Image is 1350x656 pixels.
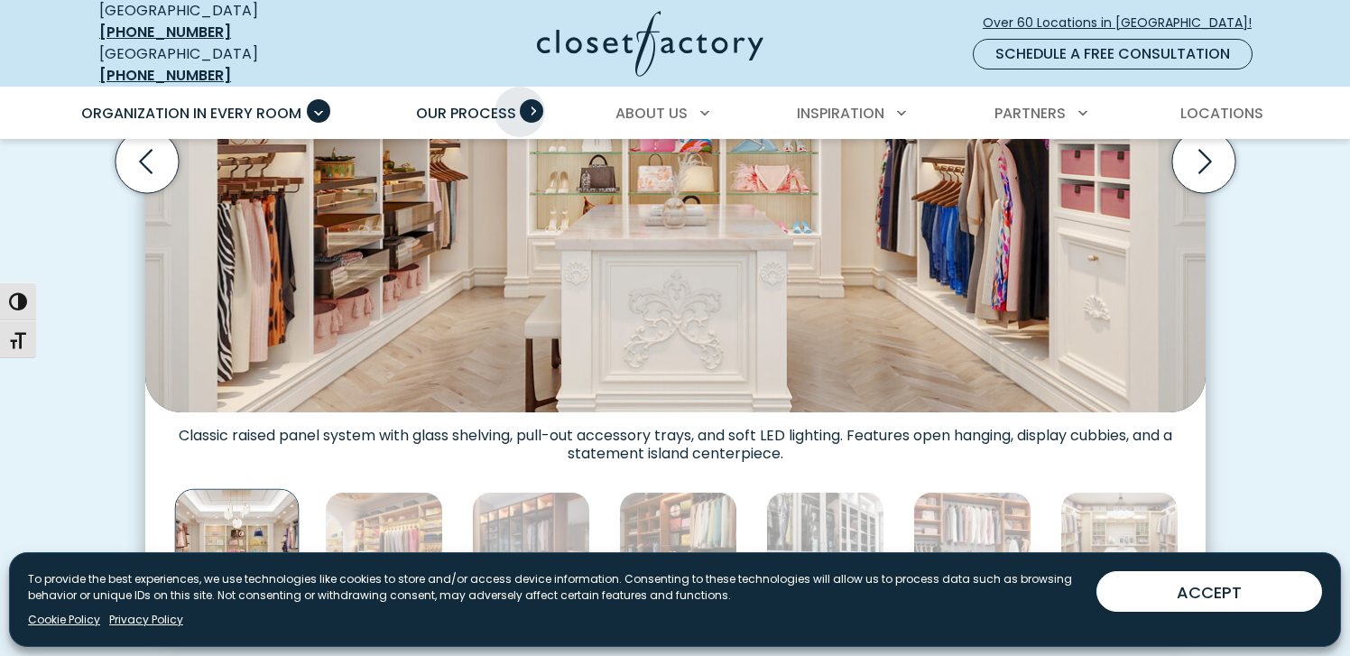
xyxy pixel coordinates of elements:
[983,14,1266,32] span: Over 60 Locations in [GEOGRAPHIC_DATA]!
[81,103,301,124] span: Organization in Every Room
[797,103,884,124] span: Inspiration
[1165,123,1243,200] button: Next slide
[766,492,884,610] img: Glass-front wardrobe system in Dove Grey with integrated LED lighting, double-hang rods, and disp...
[28,612,100,628] a: Cookie Policy
[982,7,1267,39] a: Over 60 Locations in [GEOGRAPHIC_DATA]!
[1096,571,1322,612] button: ACCEPT
[28,571,1082,604] p: To provide the best experiences, we use technologies like cookies to store and/or access device i...
[416,103,516,124] span: Our Process
[145,412,1206,463] figcaption: Classic raised panel system with glass shelving, pull-out accessory trays, and soft LED lighting....
[472,492,590,610] img: Luxury walk-in custom closet contemporary glass-front wardrobe system in Rocky Mountain melamine ...
[108,123,186,200] button: Previous slide
[109,612,183,628] a: Privacy Policy
[615,103,688,124] span: About Us
[99,65,231,86] a: [PHONE_NUMBER]
[913,492,1031,610] img: Reach-in closet with Two-tone system with Rustic Cherry structure and White Shaker drawer fronts....
[174,489,299,614] img: White walk-in closet with ornate trim and crown molding, featuring glass shelving
[1060,492,1179,610] img: Glass-top island, velvet-lined jewelry drawers, and LED wardrobe lighting. Custom cabinetry in Rh...
[1180,103,1263,124] span: Locations
[99,22,231,42] a: [PHONE_NUMBER]
[325,492,443,610] img: Custom dressing room Rhapsody woodgrain system with illuminated wardrobe rods, angled shoe shelve...
[69,88,1281,139] nav: Primary Menu
[537,11,763,77] img: Closet Factory Logo
[99,43,361,87] div: [GEOGRAPHIC_DATA]
[994,103,1066,124] span: Partners
[619,492,737,610] img: Built-in custom closet Rustic Cherry melamine with glass shelving, angled shoe shelves, and tripl...
[973,39,1253,69] a: Schedule a Free Consultation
